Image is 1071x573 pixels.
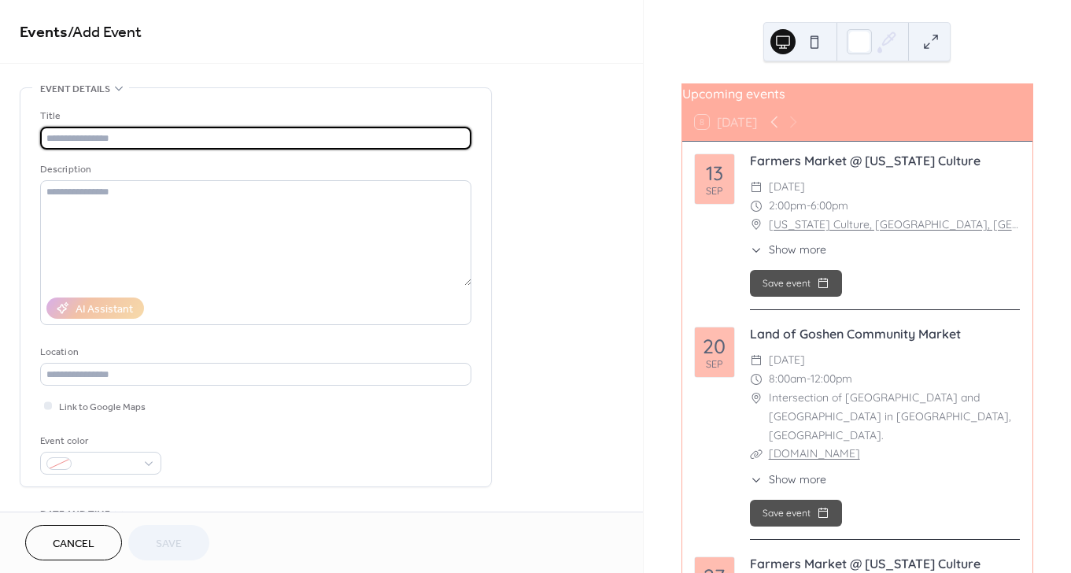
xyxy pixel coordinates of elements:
[706,163,723,183] div: 13
[750,178,763,197] div: ​
[40,81,110,98] span: Event details
[750,151,1020,170] div: Farmers Market @ [US_STATE] Culture
[750,500,842,527] button: Save event
[682,84,1032,103] div: Upcoming events
[811,370,852,389] span: 12:00pm
[40,433,158,449] div: Event color
[769,178,805,197] span: [DATE]
[40,161,468,178] div: Description
[40,506,110,523] span: Date and time
[769,242,826,258] span: Show more
[750,197,763,216] div: ​
[750,326,961,342] a: Land of Goshen Community Market
[750,242,826,258] button: ​Show more
[750,445,763,464] div: ​
[769,351,805,370] span: [DATE]
[769,216,1020,235] a: [US_STATE] Culture, [GEOGRAPHIC_DATA], [GEOGRAPHIC_DATA]
[750,471,763,488] div: ​
[750,370,763,389] div: ​
[769,370,807,389] span: 8:00am
[53,536,94,553] span: Cancel
[20,17,68,48] a: Events
[769,471,826,488] span: Show more
[807,197,811,216] span: -
[769,197,807,216] span: 2:00pm
[769,389,1020,445] span: Intersection of [GEOGRAPHIC_DATA] and [GEOGRAPHIC_DATA] in [GEOGRAPHIC_DATA], [GEOGRAPHIC_DATA].
[25,525,122,560] button: Cancel
[750,270,842,297] button: Save event
[811,197,848,216] span: 6:00pm
[750,351,763,370] div: ​
[769,446,860,460] a: [DOMAIN_NAME]
[706,186,722,196] div: Sep
[750,242,763,258] div: ​
[706,359,722,369] div: Sep
[703,336,726,356] div: 20
[750,471,826,488] button: ​Show more
[59,399,146,416] span: Link to Google Maps
[40,108,468,124] div: Title
[68,17,142,48] span: / Add Event
[807,370,811,389] span: -
[750,554,1020,573] div: Farmers Market @ [US_STATE] Culture
[40,344,468,360] div: Location
[750,216,763,235] div: ​
[750,389,763,408] div: ​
